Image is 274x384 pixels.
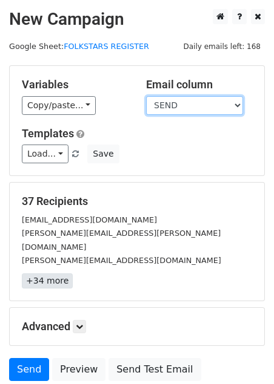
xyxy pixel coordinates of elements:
[22,273,73,288] a: +34 more
[146,78,252,91] h5: Email column
[22,78,128,91] h5: Variables
[109,358,201,381] a: Send Test Email
[22,145,68,163] a: Load...
[22,127,74,140] a: Templates
[64,42,149,51] a: FOLKSTARS REGISTER
[22,96,96,115] a: Copy/paste...
[22,215,157,224] small: [EMAIL_ADDRESS][DOMAIN_NAME]
[9,42,149,51] small: Google Sheet:
[9,9,265,30] h2: New Campaign
[179,42,265,51] a: Daily emails left: 168
[22,320,252,333] h5: Advanced
[213,326,274,384] iframe: Chat Widget
[22,229,221,252] small: [PERSON_NAME][EMAIL_ADDRESS][PERSON_NAME][DOMAIN_NAME]
[52,358,105,381] a: Preview
[22,256,221,265] small: [PERSON_NAME][EMAIL_ADDRESS][DOMAIN_NAME]
[87,145,119,163] button: Save
[9,358,49,381] a: Send
[22,195,252,208] h5: 37 Recipients
[179,40,265,53] span: Daily emails left: 168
